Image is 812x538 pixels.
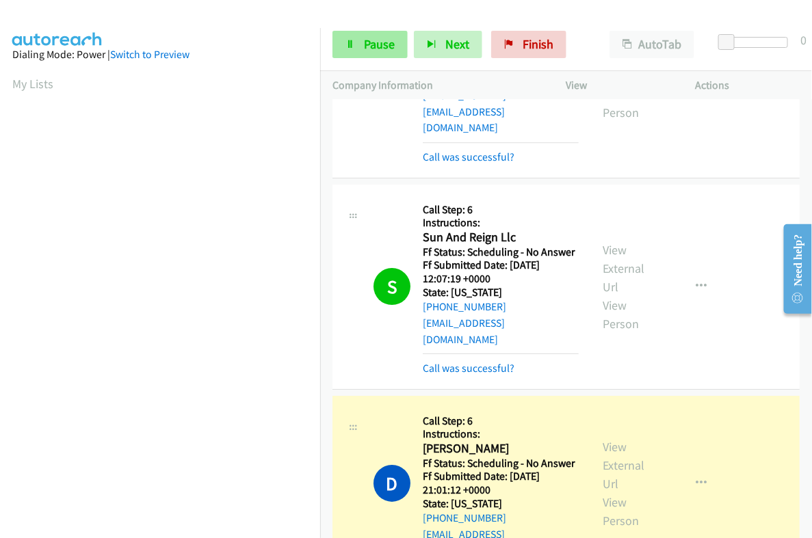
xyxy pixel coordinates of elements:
[364,36,395,52] span: Pause
[423,441,579,457] h2: [PERSON_NAME]
[523,36,553,52] span: Finish
[423,203,579,217] h5: Call Step: 6
[332,77,542,94] p: Company Information
[772,215,812,323] iframe: Resource Center
[423,362,514,375] a: Call was successful?
[374,268,410,305] h1: S
[423,286,579,299] h5: State: [US_STATE]
[800,31,807,49] div: 0
[423,317,505,346] a: [EMAIL_ADDRESS][DOMAIN_NAME]
[423,497,579,511] h5: State: [US_STATE]
[423,457,579,470] h5: Ff Status: Scheduling - No Answer
[423,245,579,259] h5: Ff Status: Scheduling - No Answer
[423,300,506,313] a: [PHONE_NUMBER]
[423,511,506,524] a: [PHONE_NUMBER]
[423,414,579,428] h5: Call Step: 6
[695,77,800,94] p: Actions
[423,230,579,245] h2: Sun And Reign Llc
[423,216,579,230] h5: Instructions:
[603,439,645,492] a: View External Url
[110,48,189,61] a: Switch to Preview
[374,465,410,502] h1: D
[12,76,53,92] a: My Lists
[332,31,408,58] a: Pause
[423,150,514,163] a: Call was successful?
[12,46,308,63] div: Dialing Mode: Power |
[603,242,645,295] a: View External Url
[603,494,640,528] a: View Person
[566,77,671,94] p: View
[491,31,566,58] a: Finish
[445,36,469,52] span: Next
[423,258,579,285] h5: Ff Submitted Date: [DATE] 12:07:19 +0000
[610,31,694,58] button: AutoTab
[603,297,640,332] a: View Person
[423,470,579,496] h5: Ff Submitted Date: [DATE] 21:01:12 +0000
[414,31,482,58] button: Next
[423,427,579,441] h5: Instructions:
[423,105,505,135] a: [EMAIL_ADDRESS][DOMAIN_NAME]
[603,86,640,120] a: View Person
